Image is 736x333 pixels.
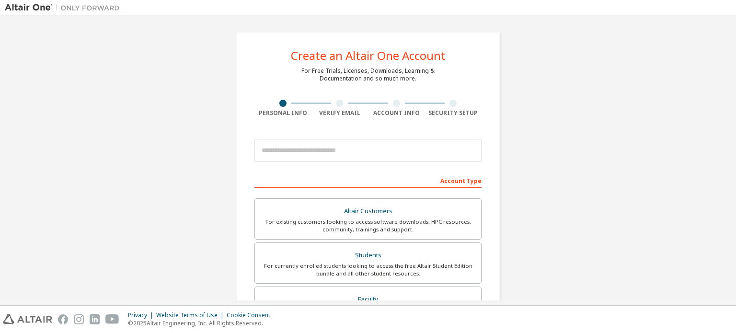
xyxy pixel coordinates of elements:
div: Privacy [128,311,156,319]
div: Account Info [368,109,425,117]
div: Verify Email [311,109,368,117]
div: Cookie Consent [227,311,276,319]
div: Altair Customers [261,205,475,218]
img: youtube.svg [105,314,119,324]
img: altair_logo.svg [3,314,52,324]
div: Create an Altair One Account [291,50,446,61]
div: For Free Trials, Licenses, Downloads, Learning & Documentation and so much more. [301,67,435,82]
div: Account Type [254,172,482,188]
div: Faculty [261,293,475,306]
img: instagram.svg [74,314,84,324]
p: © 2025 Altair Engineering, Inc. All Rights Reserved. [128,319,276,327]
div: For existing customers looking to access software downloads, HPC resources, community, trainings ... [261,218,475,233]
img: linkedin.svg [90,314,100,324]
div: For currently enrolled students looking to access the free Altair Student Edition bundle and all ... [261,262,475,277]
div: Security Setup [425,109,482,117]
img: facebook.svg [58,314,68,324]
div: Personal Info [254,109,311,117]
div: Students [261,249,475,262]
img: Altair One [5,3,125,12]
div: Website Terms of Use [156,311,227,319]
